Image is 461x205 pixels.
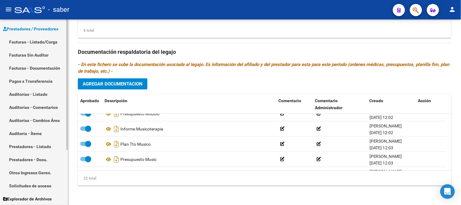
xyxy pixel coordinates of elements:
[3,26,58,32] span: Prestadores / Proveedores
[78,48,451,56] h3: Documentación respaldatoria del legajo
[5,6,12,13] mat-icon: menu
[78,78,147,89] button: Agregar Documentacion
[105,139,274,149] div: Plan Tto Musico
[315,98,342,110] span: Comentario Administrador
[370,123,402,128] span: [PERSON_NAME]
[105,169,274,179] div: Informe Psico
[370,115,394,120] span: [DATE] 12:02
[78,27,94,34] div: 6 total
[48,3,69,16] span: - saber
[370,130,394,135] span: [DATE] 12:02
[78,175,96,182] div: 22 total
[370,154,402,158] span: [PERSON_NAME]
[112,139,120,149] i: Descargar documento
[105,98,127,103] span: Descripción
[440,184,455,199] div: Open Intercom Messenger
[78,94,102,114] datatable-header-cell: Aprobado
[78,62,449,74] i: - En este fichero se sube la documentación asociada al legajo. Es información del afiliado y del ...
[370,169,402,174] span: [PERSON_NAME]
[418,98,431,103] span: Acción
[312,94,367,114] datatable-header-cell: Comentario Administrador
[449,6,456,13] mat-icon: person
[367,94,416,114] datatable-header-cell: Creado
[105,154,274,164] div: Presupuesto Music
[105,124,274,134] div: Informe Musicoterapia
[370,145,394,150] span: [DATE] 12:03
[112,169,120,179] i: Descargar documento
[112,124,120,134] i: Descargar documento
[80,98,99,103] span: Aprobado
[112,154,120,164] i: Descargar documento
[276,94,312,114] datatable-header-cell: Comentario
[416,94,446,114] datatable-header-cell: Acción
[3,196,52,202] span: Explorador de Archivos
[102,94,276,114] datatable-header-cell: Descripción
[83,81,143,87] span: Agregar Documentacion
[370,138,402,143] span: [PERSON_NAME]
[370,98,384,103] span: Creado
[370,160,394,165] span: [DATE] 12:03
[278,98,301,103] span: Comentario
